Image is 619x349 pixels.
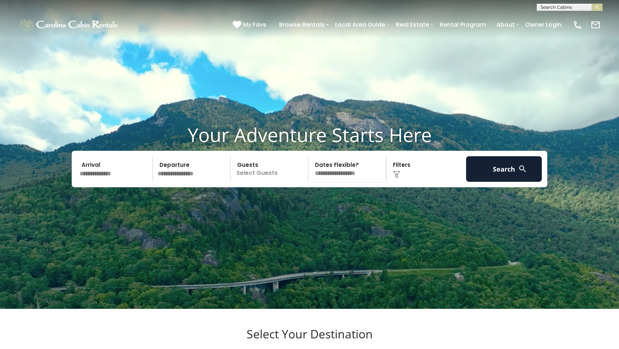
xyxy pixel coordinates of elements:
[573,20,583,30] img: phone-regular-white.png
[233,156,308,182] p: Select Guests
[275,18,328,31] a: Browse Rentals
[466,156,542,182] button: Search
[331,18,389,31] a: Local Area Guide
[233,20,268,30] a: My Favs
[5,123,614,146] h1: Your Adventure Starts Here
[393,171,400,178] img: filter--v1.png
[392,18,433,31] a: Real Estate
[436,18,489,31] a: Rental Program
[590,20,601,30] img: mail-regular-white.png
[522,18,565,31] a: Owner Login
[493,18,518,31] a: About
[18,18,120,32] img: White-1-1-2.png
[518,164,527,173] img: search-regular-white.png
[243,20,266,29] span: My Favs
